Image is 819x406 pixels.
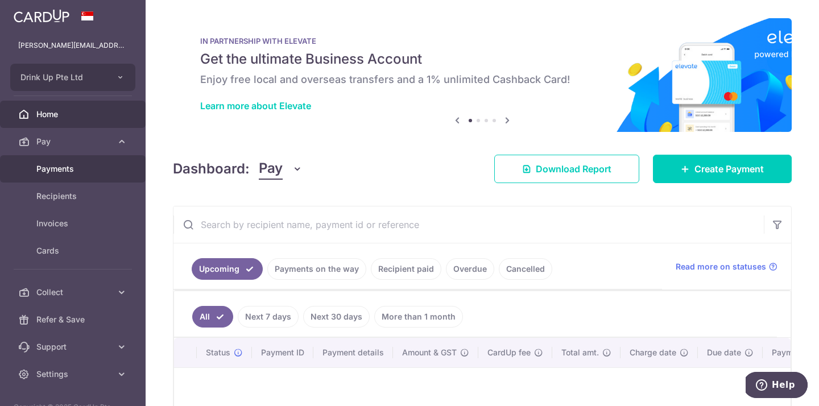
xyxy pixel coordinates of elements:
span: Support [36,341,111,353]
a: Payments on the way [267,258,366,280]
span: Status [206,347,230,358]
a: All [192,306,233,328]
span: Cards [36,245,111,256]
h6: Enjoy free local and overseas transfers and a 1% unlimited Cashback Card! [200,73,764,86]
span: Pay [259,158,283,180]
span: Amount & GST [402,347,457,358]
span: Create Payment [694,162,764,176]
span: Help [26,8,49,18]
a: Recipient paid [371,258,441,280]
span: Home [36,109,111,120]
a: Download Report [494,155,639,183]
span: Settings [36,368,111,380]
span: Due date [707,347,741,358]
h4: Dashboard: [173,159,250,179]
a: Next 7 days [238,306,299,328]
a: Read more on statuses [676,261,777,272]
a: Create Payment [653,155,792,183]
span: Read more on statuses [676,261,766,272]
h5: Get the ultimate Business Account [200,50,764,68]
p: [PERSON_NAME][EMAIL_ADDRESS][DOMAIN_NAME] [18,40,127,51]
img: Renovation banner [173,18,792,132]
a: Cancelled [499,258,552,280]
span: Invoices [36,218,111,229]
span: Pay [36,136,111,147]
span: Download Report [536,162,611,176]
th: Payment details [313,338,393,367]
span: Recipients [36,190,111,202]
button: Drink Up Pte Ltd [10,64,135,91]
a: Overdue [446,258,494,280]
span: Payments [36,163,111,175]
input: Search by recipient name, payment id or reference [173,206,764,243]
a: More than 1 month [374,306,463,328]
span: Drink Up Pte Ltd [20,72,105,83]
a: Upcoming [192,258,263,280]
span: Refer & Save [36,314,111,325]
span: CardUp fee [487,347,531,358]
iframe: Opens a widget where you can find more information [746,372,808,400]
img: CardUp [14,9,69,23]
span: Total amt. [561,347,599,358]
p: IN PARTNERSHIP WITH ELEVATE [200,36,764,45]
a: Learn more about Elevate [200,100,311,111]
th: Payment ID [252,338,313,367]
span: Collect [36,287,111,298]
button: Pay [259,158,303,180]
span: Charge date [630,347,676,358]
a: Next 30 days [303,306,370,328]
